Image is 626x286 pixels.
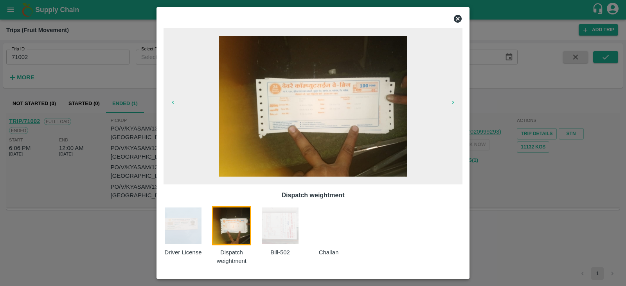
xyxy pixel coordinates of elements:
img: https://app.vegrow.in/rails/active_storage/blobs/redirect/eyJfcmFpbHMiOnsiZGF0YSI6MjI4NzY5MCwicHV... [212,206,251,245]
p: Bill-502 [261,248,300,257]
p: Dispatch weightment [212,248,251,266]
p: Driver License [164,248,203,257]
img: https://app.vegrow.in/rails/active_storage/blobs/redirect/eyJfcmFpbHMiOnsiZGF0YSI6MjI4MTM1MiwicHV... [164,206,203,245]
img: https://app.vegrow.in/rails/active_storage/blobs/redirect/eyJfcmFpbHMiOnsiZGF0YSI6MjM0OTAwNywicHV... [261,206,300,245]
p: Dispatch weightment [170,191,456,200]
img: https://app.vegrow.in/rails/active_storage/blobs/redirect/eyJfcmFpbHMiOnsiZGF0YSI6MjI4NzY5MCwicHV... [219,36,407,177]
